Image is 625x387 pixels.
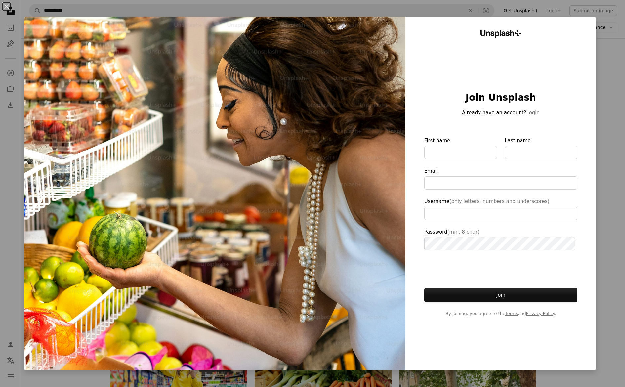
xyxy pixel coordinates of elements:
[424,109,578,117] p: Already have an account?
[424,176,578,190] input: Email
[424,146,497,159] input: First name
[424,228,578,250] label: Password
[424,207,578,220] input: Username(only letters, numbers and underscores)
[505,137,578,159] label: Last name
[424,167,578,190] label: Email
[424,288,578,302] button: Join
[424,137,497,159] label: First name
[505,146,578,159] input: Last name
[526,109,540,117] button: Login
[424,310,578,317] span: By joining, you agree to the and .
[449,198,549,204] span: (only letters, numbers and underscores)
[505,311,518,316] a: Terms
[526,311,555,316] a: Privacy Policy
[424,92,578,104] h1: Join Unsplash
[447,229,479,235] span: (min. 8 char)
[424,197,578,220] label: Username
[424,237,575,250] input: Password(min. 8 char)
